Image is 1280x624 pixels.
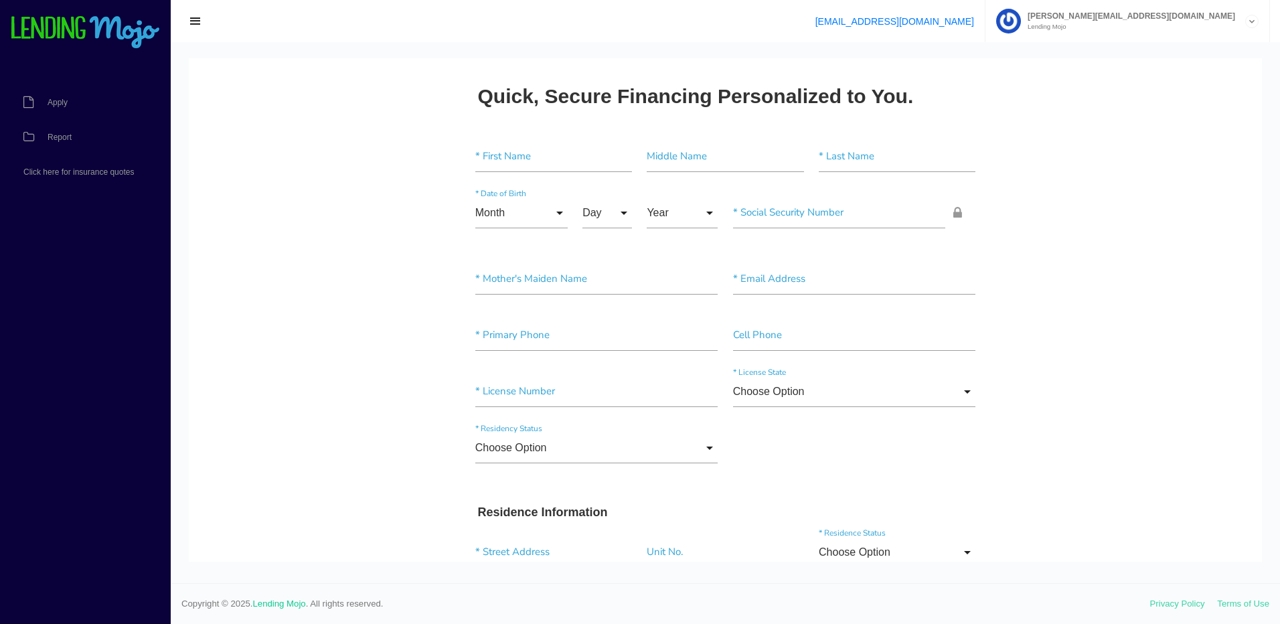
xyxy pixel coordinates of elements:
[1150,599,1205,609] a: Privacy Policy
[23,168,134,176] span: Click here for insurance quotes
[1021,12,1235,20] span: [PERSON_NAME][EMAIL_ADDRESS][DOMAIN_NAME]
[48,133,72,141] span: Report
[289,27,725,49] h2: Quick, Secure Financing Personalized to You.
[1217,599,1269,609] a: Terms of Use
[1021,23,1235,30] small: Lending Mojo
[289,447,785,462] h3: Residence Information
[10,16,161,50] img: logo-small.png
[996,9,1021,33] img: Profile image
[181,597,1150,611] span: Copyright © 2025. . All rights reserved.
[815,16,974,27] a: [EMAIL_ADDRESS][DOMAIN_NAME]
[48,98,68,106] span: Apply
[253,599,306,609] a: Lending Mojo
